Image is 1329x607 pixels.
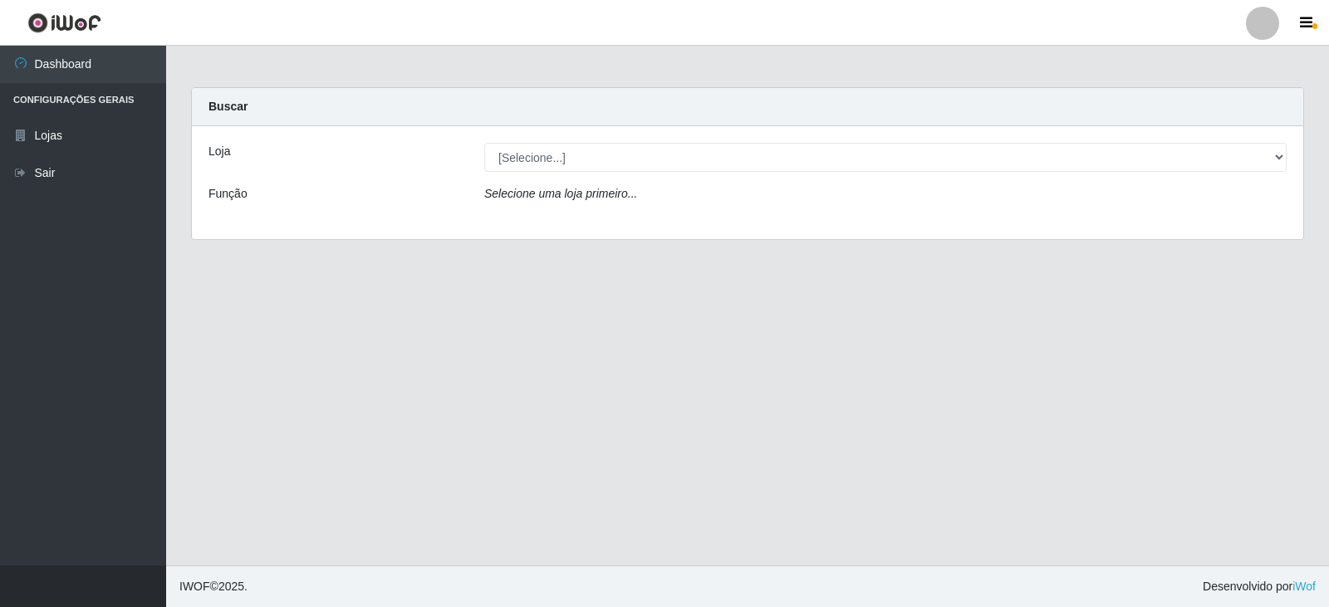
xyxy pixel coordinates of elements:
[208,100,248,113] strong: Buscar
[484,187,637,200] i: Selecione uma loja primeiro...
[179,578,248,595] span: © 2025 .
[208,143,230,160] label: Loja
[1292,580,1316,593] a: iWof
[208,185,248,203] label: Função
[179,580,210,593] span: IWOF
[27,12,101,33] img: CoreUI Logo
[1203,578,1316,595] span: Desenvolvido por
